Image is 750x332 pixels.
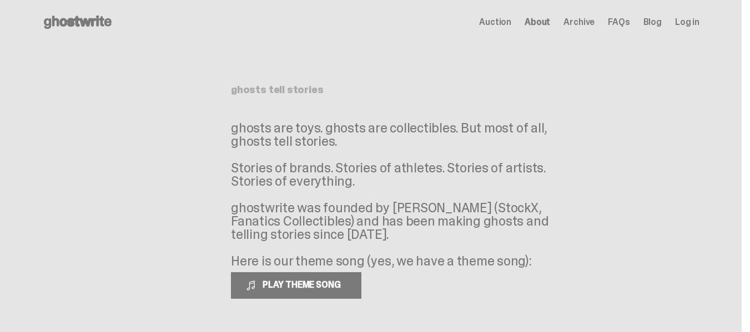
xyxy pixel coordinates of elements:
span: PLAY THEME SONG [258,279,348,290]
a: Log in [675,18,699,27]
button: PLAY THEME SONG [231,272,361,299]
a: Archive [563,18,595,27]
a: Auction [479,18,511,27]
a: About [525,18,550,27]
a: Blog [643,18,662,27]
a: FAQs [608,18,630,27]
p: ghosts are toys. ghosts are collectibles. But most of all, ghosts tell stories. Stories of brands... [231,121,564,268]
h1: ghosts tell stories [231,85,511,95]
